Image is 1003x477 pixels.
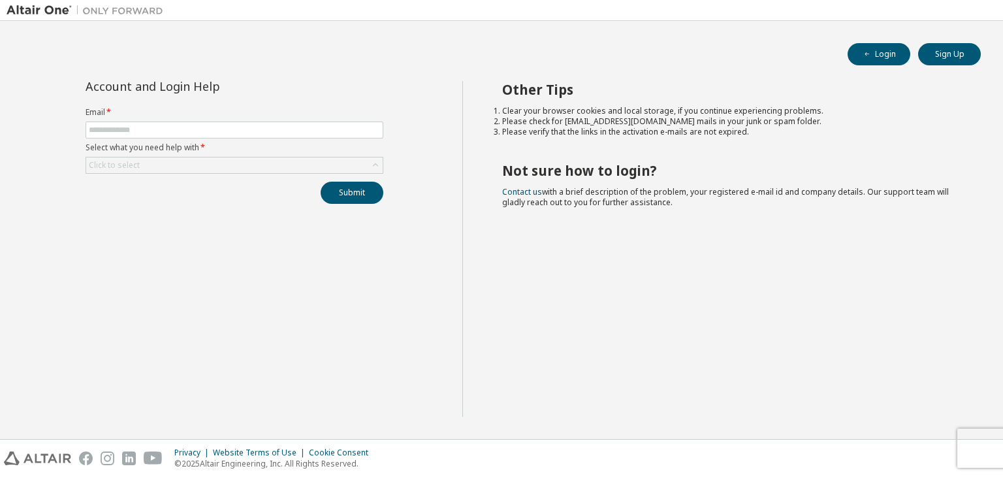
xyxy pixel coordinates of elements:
label: Email [86,107,383,118]
h2: Not sure how to login? [502,162,958,179]
img: linkedin.svg [122,452,136,465]
img: youtube.svg [144,452,163,465]
div: Website Terms of Use [213,448,309,458]
div: Click to select [86,157,383,173]
img: Altair One [7,4,170,17]
label: Select what you need help with [86,142,383,153]
a: Contact us [502,186,542,197]
li: Please verify that the links in the activation e-mails are not expired. [502,127,958,137]
button: Login [848,43,910,65]
div: Click to select [89,160,140,171]
li: Clear your browser cookies and local storage, if you continue experiencing problems. [502,106,958,116]
div: Account and Login Help [86,81,324,91]
p: © 2025 Altair Engineering, Inc. All Rights Reserved. [174,458,376,469]
button: Sign Up [918,43,981,65]
h2: Other Tips [502,81,958,98]
li: Please check for [EMAIL_ADDRESS][DOMAIN_NAME] mails in your junk or spam folder. [502,116,958,127]
img: facebook.svg [79,452,93,465]
button: Submit [321,182,383,204]
span: with a brief description of the problem, your registered e-mail id and company details. Our suppo... [502,186,949,208]
img: instagram.svg [101,452,114,465]
div: Privacy [174,448,213,458]
div: Cookie Consent [309,448,376,458]
img: altair_logo.svg [4,452,71,465]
